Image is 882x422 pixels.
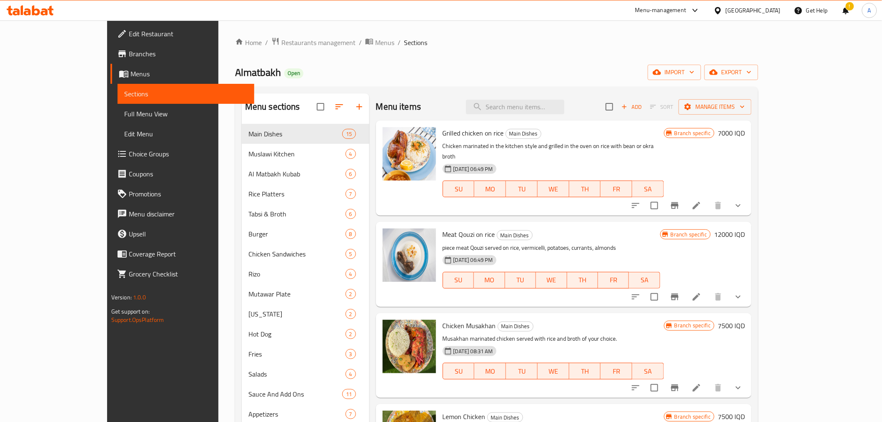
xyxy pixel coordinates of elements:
[446,365,471,377] span: SU
[626,378,646,398] button: sort-choices
[346,190,356,198] span: 7
[242,164,369,184] div: Al Matbakh Kubab6
[129,169,248,179] span: Coupons
[346,329,356,339] div: items
[618,100,645,113] button: Add
[248,189,346,199] div: Rice Platters
[443,319,496,332] span: Chicken Musakhan
[601,181,632,197] button: FR
[242,224,369,244] div: Burger8
[248,309,346,319] span: [US_STATE]
[618,100,645,113] span: Add item
[679,99,752,115] button: Manage items
[506,129,541,138] span: Main Dishes
[118,104,254,124] a: Full Menu View
[671,322,714,329] span: Branch specific
[346,149,356,159] div: items
[242,204,369,224] div: Tabsi & Broth6
[685,102,745,112] span: Manage items
[346,189,356,199] div: items
[343,390,355,398] span: 11
[375,38,394,48] span: Menus
[498,322,533,331] span: Main Dishes
[281,38,356,48] span: Restaurants management
[733,383,743,393] svg: Show Choices
[110,224,254,244] a: Upsell
[376,100,421,113] h2: Menu items
[118,84,254,104] a: Sections
[129,229,248,239] span: Upsell
[248,349,346,359] span: Fries
[446,183,471,195] span: SU
[571,274,595,286] span: TH
[728,287,748,307] button: show more
[569,181,601,197] button: TH
[708,196,728,216] button: delete
[635,5,687,15] div: Menu-management
[443,228,495,241] span: Meat Qouzi on rice
[346,350,356,358] span: 3
[359,38,362,48] li: /
[733,292,743,302] svg: Show Choices
[466,100,564,114] input: search
[569,363,601,379] button: TH
[346,290,356,298] span: 2
[248,389,343,399] span: Sauce And Add Ons
[248,129,343,139] span: Main Dishes
[329,97,349,117] span: Sort sections
[129,189,248,199] span: Promotions
[541,183,566,195] span: WE
[248,149,346,159] span: Muslawi Kitchen
[497,231,532,240] span: Main Dishes
[346,210,356,218] span: 6
[346,410,356,418] span: 7
[383,229,436,282] img: Meat Qouzi on rice
[505,272,536,289] button: TU
[620,102,643,112] span: Add
[242,304,369,324] div: [US_STATE]2
[728,378,748,398] button: show more
[248,249,346,259] div: Chicken Sandwiches
[346,409,356,419] div: items
[242,144,369,164] div: Muslawi Kitchen4
[118,124,254,144] a: Edit Menu
[573,365,598,377] span: TH
[235,63,281,82] span: Almatbakh
[509,274,533,286] span: TU
[248,229,346,239] div: Burger
[271,37,356,48] a: Restaurants management
[646,197,663,214] span: Select to update
[284,68,303,78] div: Open
[110,264,254,284] a: Grocery Checklist
[346,270,356,278] span: 4
[573,183,598,195] span: TH
[110,64,254,84] a: Menus
[443,181,475,197] button: SU
[242,124,369,144] div: Main Dishes15
[708,378,728,398] button: delete
[541,365,566,377] span: WE
[124,109,248,119] span: Full Menu View
[632,274,656,286] span: SA
[110,144,254,164] a: Choice Groups
[346,249,356,259] div: items
[242,384,369,404] div: Sauce And Add Ons11
[632,363,664,379] button: SA
[443,334,664,344] p: Musakhan marinated chicken served with rice and broth of your choice.
[346,230,356,238] span: 8
[248,289,346,299] div: Mutawar Plate
[704,65,758,80] button: export
[349,97,369,117] button: Add section
[450,165,496,173] span: [DATE] 06:49 PM
[383,320,436,373] img: Chicken Musakhan
[110,244,254,264] a: Coverage Report
[478,365,503,377] span: MO
[342,129,356,139] div: items
[509,365,534,377] span: TU
[248,169,346,179] span: Al Matbakh Kubab
[248,269,346,279] span: Rizo
[248,329,346,339] span: Hot Dog
[601,274,626,286] span: FR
